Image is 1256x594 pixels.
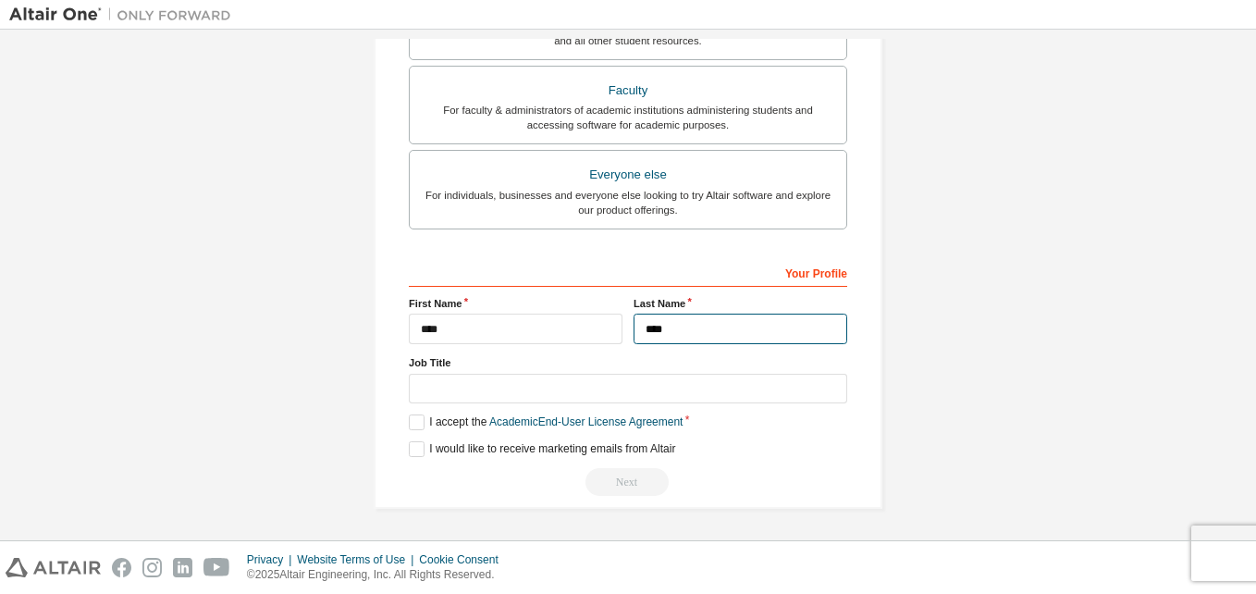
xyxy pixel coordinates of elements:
[421,103,835,132] div: For faculty & administrators of academic institutions administering students and accessing softwa...
[421,188,835,217] div: For individuals, businesses and everyone else looking to try Altair software and explore our prod...
[247,567,510,583] p: © 2025 Altair Engineering, Inc. All Rights Reserved.
[419,552,509,567] div: Cookie Consent
[421,162,835,188] div: Everyone else
[409,296,622,311] label: First Name
[409,355,847,370] label: Job Title
[409,415,683,430] label: I accept the
[634,296,847,311] label: Last Name
[409,441,675,457] label: I would like to receive marketing emails from Altair
[409,257,847,287] div: Your Profile
[6,558,101,577] img: altair_logo.svg
[421,78,835,104] div: Faculty
[203,558,230,577] img: youtube.svg
[173,558,192,577] img: linkedin.svg
[247,552,297,567] div: Privacy
[112,558,131,577] img: facebook.svg
[409,468,847,496] div: Read and acccept EULA to continue
[297,552,419,567] div: Website Terms of Use
[142,558,162,577] img: instagram.svg
[9,6,240,24] img: Altair One
[489,415,683,428] a: Academic End-User License Agreement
